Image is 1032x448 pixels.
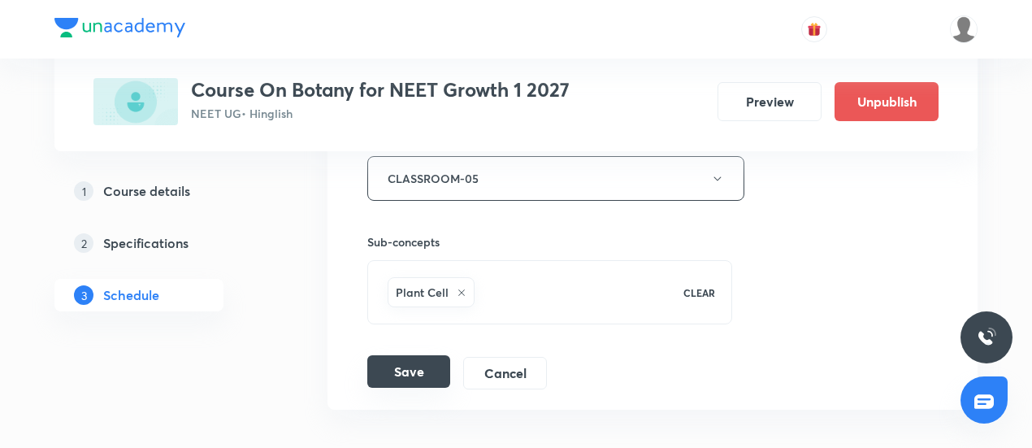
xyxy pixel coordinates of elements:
[807,22,822,37] img: avatar
[74,181,93,201] p: 1
[74,285,93,305] p: 3
[367,156,744,201] button: CLASSROOM-05
[718,82,822,121] button: Preview
[801,16,827,42] button: avatar
[367,233,732,250] h6: Sub-concepts
[367,355,450,388] button: Save
[835,82,939,121] button: Unpublish
[191,78,570,102] h3: Course On Botany for NEET Growth 1 2027
[54,227,275,259] a: 2Specifications
[977,328,996,347] img: ttu
[683,285,715,300] p: CLEAR
[54,18,185,41] a: Company Logo
[463,357,547,389] button: Cancel
[54,18,185,37] img: Company Logo
[74,233,93,253] p: 2
[103,181,190,201] h5: Course details
[103,285,159,305] h5: Schedule
[103,233,189,253] h5: Specifications
[191,105,570,122] p: NEET UG • Hinglish
[396,284,449,301] h6: Plant Cell
[54,175,275,207] a: 1Course details
[93,78,178,125] img: A0D1F985-C8CC-413A-A225-BA92EB1ADA39_plus.png
[950,15,978,43] img: Md Khalid Hasan Ansari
